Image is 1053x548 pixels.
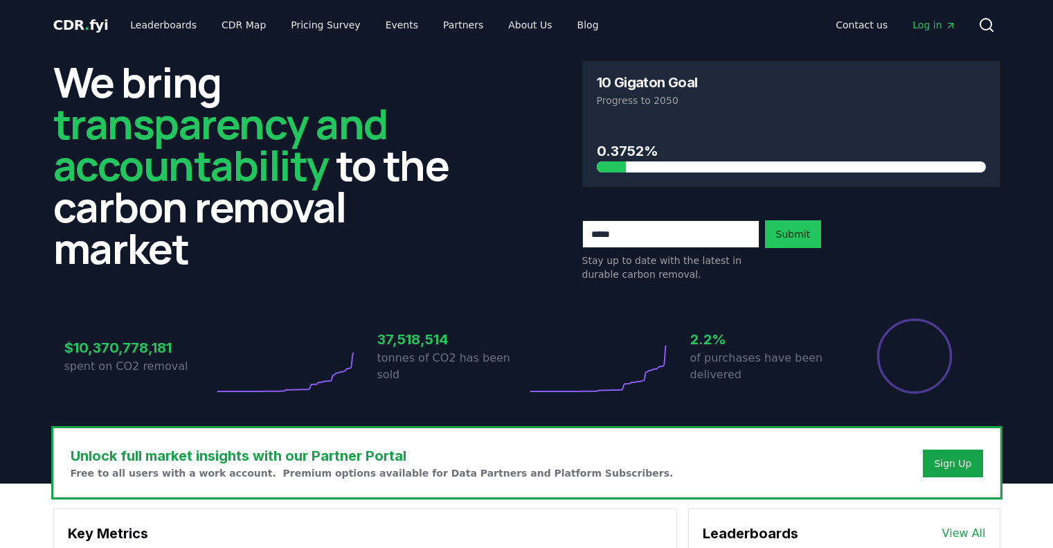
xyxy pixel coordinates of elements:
[375,12,429,37] a: Events
[64,337,214,358] h3: $10,370,778,181
[703,523,798,544] h3: Leaderboards
[53,95,388,193] span: transparency and accountability
[597,76,698,89] h3: 10 Gigaton Goal
[71,445,674,466] h3: Unlock full market insights with our Partner Portal
[53,17,109,33] span: CDR fyi
[53,61,471,269] h2: We bring to the carbon removal market
[597,141,986,161] h3: 0.3752%
[825,12,899,37] a: Contact us
[432,12,494,37] a: Partners
[923,450,982,477] button: Sign Up
[119,12,208,37] a: Leaderboards
[377,350,527,383] p: tonnes of CO2 has been sold
[942,525,986,542] a: View All
[582,254,759,281] p: Stay up to date with the latest in durable carbon removal.
[64,358,214,375] p: spent on CO2 removal
[497,12,563,37] a: About Us
[53,15,109,35] a: CDR.fyi
[690,329,840,350] h3: 2.2%
[934,457,971,470] a: Sign Up
[71,466,674,480] p: Free to all users with a work account. Premium options available for Data Partners and Platform S...
[68,523,663,544] h3: Key Metrics
[825,12,966,37] nav: Main
[901,12,966,37] a: Log in
[280,12,371,37] a: Pricing Survey
[210,12,277,37] a: CDR Map
[690,350,840,383] p: of purchases have been delivered
[765,220,822,248] button: Submit
[84,17,89,33] span: .
[566,12,610,37] a: Blog
[597,94,986,107] p: Progress to 2050
[912,18,955,32] span: Log in
[876,317,953,395] div: Percentage of sales delivered
[377,329,527,350] h3: 37,518,514
[119,12,609,37] nav: Main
